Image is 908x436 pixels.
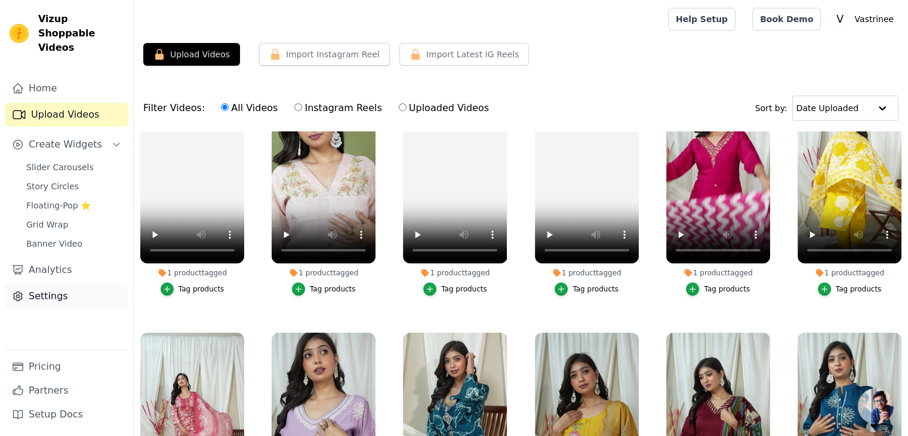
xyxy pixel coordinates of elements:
[798,268,901,278] div: 1 product tagged
[19,235,128,252] a: Banner Video
[836,13,844,25] text: V
[294,103,302,111] input: Instagram Reels
[668,8,735,30] a: Help Setup
[26,199,91,211] span: Floating-Pop ⭐
[292,283,356,296] button: Tag products
[26,219,68,231] span: Grid Wrap
[19,197,128,214] a: Floating-Pop ⭐
[5,258,128,282] a: Analytics
[140,268,244,278] div: 1 product tagged
[572,284,618,294] div: Tag products
[29,137,102,152] span: Create Widgets
[220,100,278,116] label: All Videos
[143,94,495,122] div: Filter Videos:
[686,283,750,296] button: Tag products
[10,24,29,43] img: Vizup
[294,100,382,116] label: Instagram Reels
[5,379,128,403] a: Partners
[178,284,224,294] div: Tag products
[19,159,128,176] a: Slider Carousels
[666,268,770,278] div: 1 product tagged
[426,48,519,60] span: Import Latest IG Reels
[752,8,821,30] a: Book Demo
[26,161,94,173] span: Slider Carousels
[818,283,882,296] button: Tag products
[143,43,240,66] button: Upload Videos
[858,388,894,424] a: Open chat
[399,103,407,111] input: Uploaded Videos
[5,76,128,100] a: Home
[423,283,487,296] button: Tag products
[19,178,128,195] a: Story Circles
[535,268,639,278] div: 1 product tagged
[830,8,898,30] button: V Vastrinee
[399,43,530,66] button: Import Latest IG Reels
[441,284,487,294] div: Tag products
[5,133,128,156] button: Create Widgets
[5,355,128,379] a: Pricing
[836,284,882,294] div: Tag products
[26,180,79,192] span: Story Circles
[19,216,128,233] a: Grid Wrap
[221,103,229,111] input: All Videos
[38,12,124,55] span: Vizup Shoppable Videos
[5,284,128,308] a: Settings
[755,96,899,121] div: Sort by:
[5,403,128,426] a: Setup Docs
[259,43,390,66] button: Import Instagram Reel
[398,100,490,116] label: Uploaded Videos
[849,8,898,30] p: Vastrinee
[272,268,375,278] div: 1 product tagged
[704,284,750,294] div: Tag products
[161,283,224,296] button: Tag products
[5,103,128,127] a: Upload Videos
[26,238,82,250] span: Banner Video
[555,283,618,296] button: Tag products
[310,284,356,294] div: Tag products
[403,268,507,278] div: 1 product tagged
